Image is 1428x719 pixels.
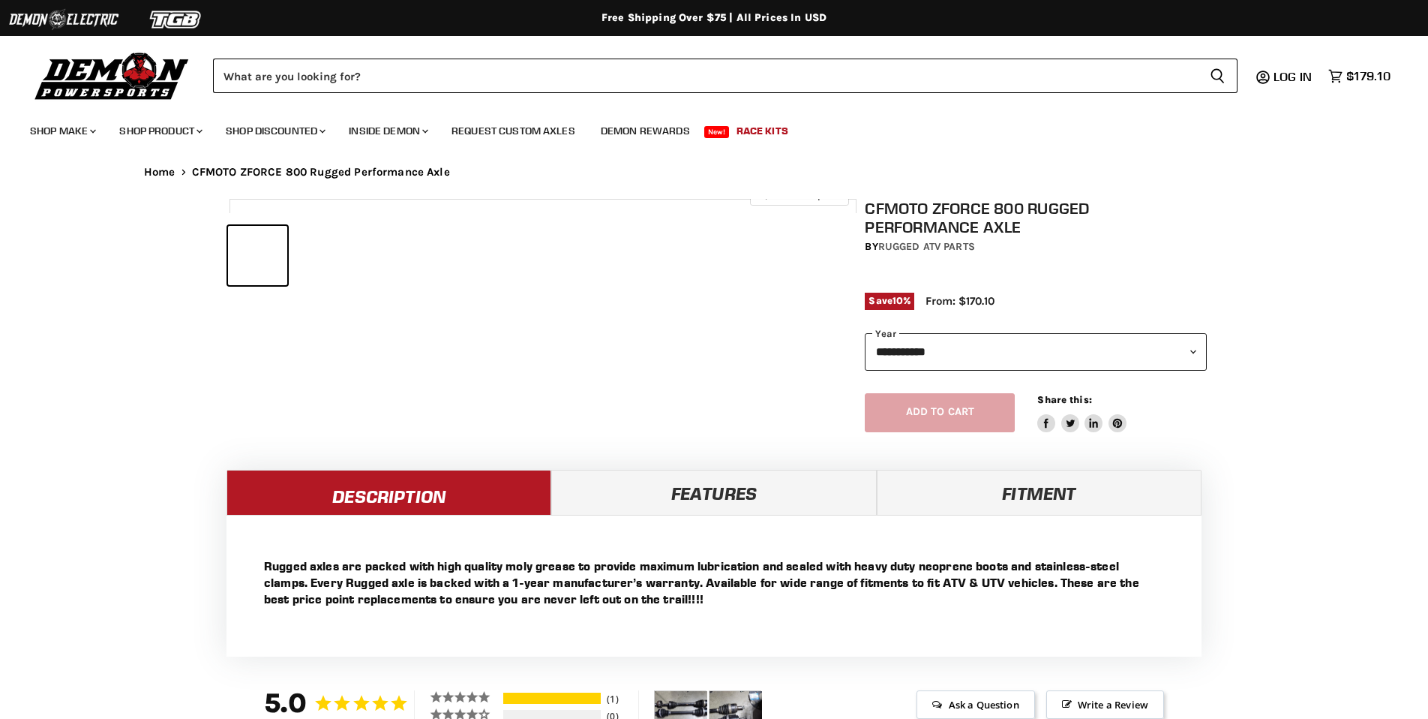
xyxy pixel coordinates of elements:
a: Shop Product [108,116,211,146]
form: Product [213,59,1237,93]
a: Shop Make [19,116,105,146]
span: $179.10 [1346,69,1390,83]
a: Rugged ATV Parts [878,240,975,253]
a: Request Custom Axles [440,116,586,146]
img: Demon Powersports [30,49,194,102]
a: Log in [1267,70,1321,83]
span: CFMOTO ZFORCE 800 Rugged Performance Axle [192,166,450,179]
img: TGB Logo 2 [120,5,232,34]
select: year [865,333,1207,370]
div: 5 ★ [430,690,501,703]
span: Share this: [1037,394,1091,405]
a: Inside Demon [337,116,437,146]
button: CFMOTO ZFORCE 800 Rugged Performance Axle thumbnail [292,226,351,285]
span: New! [704,126,730,138]
a: Shop Discounted [214,116,334,146]
button: CFMOTO ZFORCE 800 Rugged Performance Axle thumbnail [419,226,478,285]
span: From: $170.10 [925,294,994,308]
aside: Share this: [1037,393,1126,433]
a: Race Kits [725,116,799,146]
button: Search [1198,59,1237,93]
button: CFMOTO ZFORCE 800 Rugged Performance Axle thumbnail [228,226,287,285]
a: Home [144,166,175,179]
ul: Main menu [19,110,1387,146]
a: Fitment [877,470,1201,515]
span: Ask a Question [916,690,1034,719]
span: Click to expand [757,189,841,200]
strong: 5.0 [264,687,307,719]
a: Description [226,470,551,515]
span: Save % [865,293,914,309]
nav: Breadcrumbs [114,166,1314,179]
div: Free Shipping Over $75 | All Prices In USD [114,11,1314,25]
input: Search [213,59,1198,93]
div: 1 [603,693,634,705]
div: 100% [503,693,601,704]
button: CFMOTO ZFORCE 800 Rugged Performance Axle thumbnail [547,226,607,285]
span: 10 [892,295,903,306]
p: Rugged axles are packed with high quality moly grease to provide maximum lubrication and sealed w... [264,558,1164,607]
h1: CFMOTO ZFORCE 800 Rugged Performance Axle [865,199,1207,236]
button: CFMOTO ZFORCE 800 Rugged Performance Axle thumbnail [611,226,670,285]
button: CFMOTO ZFORCE 800 Rugged Performance Axle thumbnail [484,226,543,285]
img: Demon Electric Logo 2 [7,5,120,34]
div: 5-Star Ratings [503,693,601,704]
button: CFMOTO ZFORCE 800 Rugged Performance Axle thumbnail [355,226,415,285]
div: by [865,239,1207,255]
span: Log in [1273,69,1312,84]
a: Demon Rewards [589,116,701,146]
a: Features [551,470,876,515]
a: $179.10 [1321,65,1398,87]
span: Write a Review [1046,690,1164,719]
